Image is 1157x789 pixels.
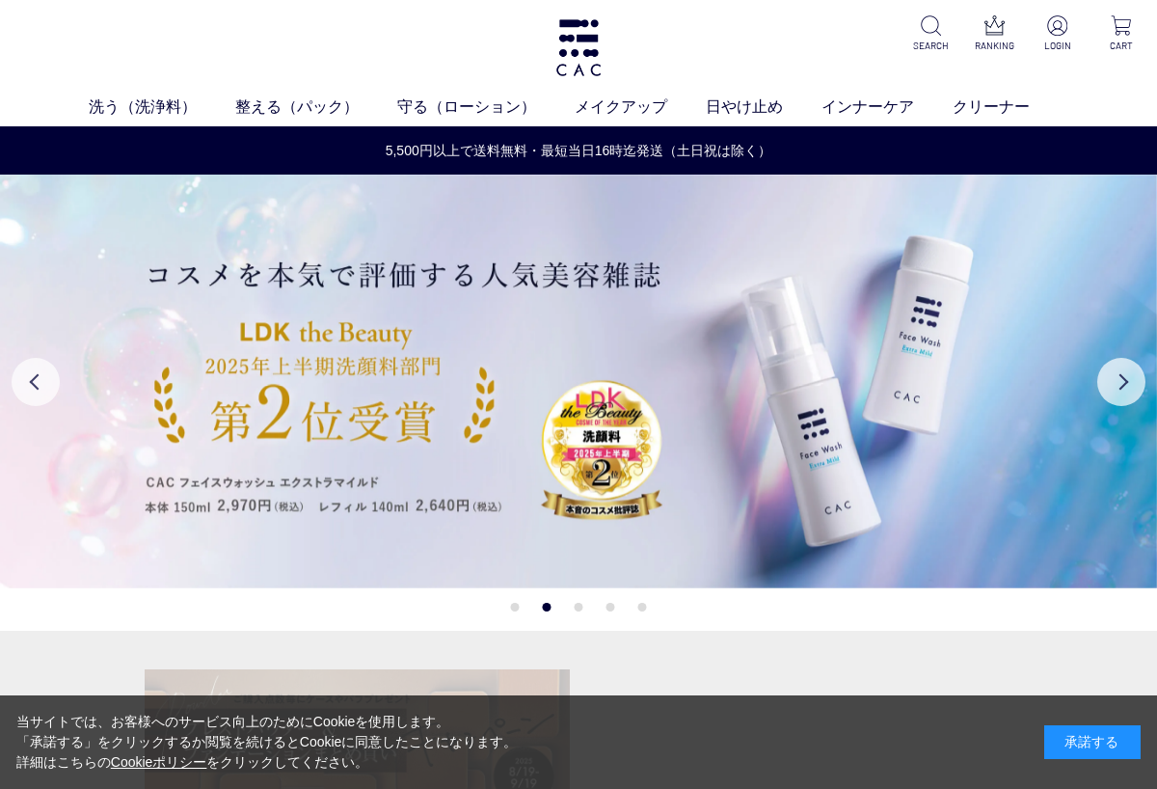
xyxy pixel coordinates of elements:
[397,95,575,119] a: 守る（ローション）
[111,754,207,770] a: Cookieポリシー
[511,603,520,612] button: 1 of 5
[575,603,583,612] button: 3 of 5
[543,603,552,612] button: 2 of 5
[910,39,951,53] p: SEARCH
[1037,39,1078,53] p: LOGIN
[706,95,821,119] a: 日やけ止め
[821,95,953,119] a: インナーケア
[1037,15,1078,53] a: LOGIN
[89,95,235,119] a: 洗う（洗浄料）
[553,19,604,76] img: logo
[910,15,951,53] a: SEARCH
[575,95,706,119] a: メイクアップ
[16,712,518,773] div: 当サイトでは、お客様へのサービス向上のためにCookieを使用します。 「承諾する」をクリックするか閲覧を続けるとCookieに同意したことになります。 詳細はこちらの をクリックしてください。
[12,358,60,406] button: Previous
[1,141,1156,161] a: 5,500円以上で送料無料・最短当日16時迄発送（土日祝は除く）
[606,603,615,612] button: 4 of 5
[974,39,1014,53] p: RANKING
[1097,358,1145,406] button: Next
[953,95,1068,119] a: クリーナー
[1101,15,1142,53] a: CART
[974,15,1014,53] a: RANKING
[1101,39,1142,53] p: CART
[235,95,397,119] a: 整える（パック）
[1044,725,1141,759] div: 承諾する
[638,603,647,612] button: 5 of 5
